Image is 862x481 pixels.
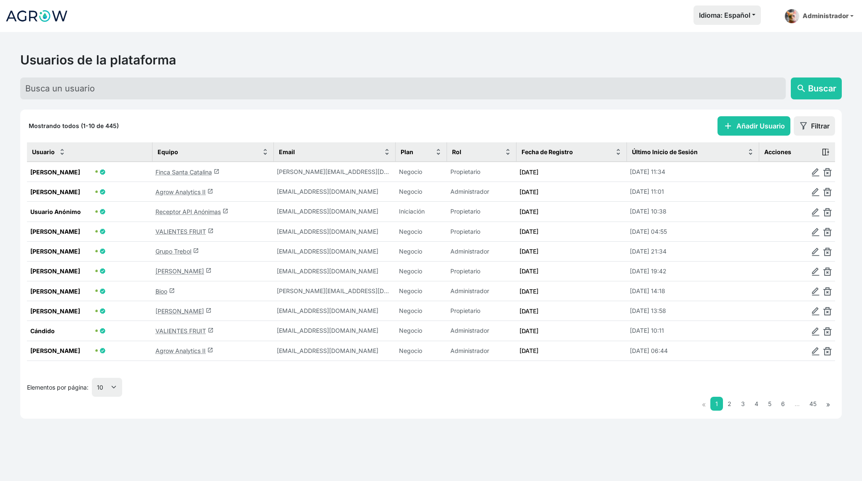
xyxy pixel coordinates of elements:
td: [DATE] [516,222,626,241]
td: [DATE] 04:55 [626,222,759,241]
a: 6 [776,397,790,411]
span: Plan [401,147,413,156]
span: Buscar [808,82,836,95]
a: Receptor API Anónimaslaunch [155,208,228,215]
img: edit [811,188,820,196]
img: action [822,148,830,156]
button: searchBuscar [791,77,842,99]
td: Negocio [396,182,447,202]
td: [DATE] [516,182,626,202]
nav: User display [27,397,835,412]
span: Acciones [764,147,791,156]
span: [PERSON_NAME] [30,346,94,355]
a: 5 [763,397,776,411]
span: » [826,400,830,409]
span: Cándido [30,326,94,335]
img: delete [823,287,832,296]
span: launch [208,228,214,234]
a: Grupo Trebollaunch [155,248,199,255]
td: Negocio [396,241,447,261]
a: 4 [750,397,763,411]
td: Negocio [396,261,447,281]
td: Negocio [396,222,447,241]
img: sort [262,149,268,155]
td: anonimo@agrowanalytics.com [273,202,396,222]
span: Equipo [158,147,178,156]
img: admin-picture [784,9,799,24]
a: 1 [710,397,723,411]
td: [DATE] [516,341,626,361]
span: [PERSON_NAME] [30,307,94,315]
a: VALIENTES FRUITlaunch [155,228,214,235]
img: sort [59,149,65,155]
img: delete [823,327,832,336]
img: edit [811,267,820,276]
td: Negocio [396,341,447,361]
span: launch [214,168,220,174]
img: edit [811,287,820,296]
td: Negocio [396,281,447,301]
span: Usuario Anónimo [30,207,94,216]
span: 🟢 [95,190,98,194]
img: sort [384,149,390,155]
td: [DATE] [516,301,626,321]
td: Propietario [447,222,517,241]
h2: Usuarios de la plataforma [20,52,842,67]
img: delete [823,347,832,355]
img: delete [823,188,832,196]
a: Finca Santa Catalinalaunch [155,168,220,176]
span: launch [207,347,213,353]
td: Administrador [447,281,517,301]
img: edit [811,228,820,236]
td: Negocio [396,162,447,182]
span: Usuario Verificado [99,228,106,235]
span: 🟢 [95,250,98,253]
span: Usuario Verificado [99,169,106,175]
a: 45 [804,397,822,411]
p: Elementos por página: [27,383,88,392]
img: filter [799,122,808,130]
img: delete [823,228,832,236]
a: VALIENTES FRUITlaunch [155,327,214,334]
img: sort [435,149,442,155]
td: Administrador [447,321,517,341]
button: Idioma: Español [693,5,761,25]
td: Negocio [396,321,447,341]
td: [DATE] [516,261,626,281]
span: launch [206,267,211,273]
span: Último Inicio de Sesión [632,147,698,156]
span: launch [222,208,228,214]
img: delete [823,307,832,315]
a: Bioolaunch [155,288,175,295]
span: add [723,121,733,131]
span: launch [193,248,199,254]
img: sort [505,149,511,155]
td: [DATE] 10:11 [626,321,759,341]
td: [DATE] 06:44 [626,341,759,361]
img: edit [811,347,820,355]
span: 🟢 [95,170,98,174]
td: [DATE] [516,162,626,182]
img: edit [811,327,820,336]
span: 🟢 [95,210,98,214]
a: Next [821,397,835,412]
td: Administrador [447,182,517,202]
td: administracion@valientesfruits.com [273,222,396,241]
span: Fecha de Registro [522,147,573,156]
a: Agrow Analytics IIlaunch [155,347,213,354]
span: launch [206,307,211,313]
img: edit [811,307,820,315]
td: Propietario [447,261,517,281]
span: [PERSON_NAME] [30,168,94,176]
img: delete [823,267,832,276]
td: asojorge@gmail.com [273,301,396,321]
td: Propietario [447,202,517,222]
td: [DATE] 10:38 [626,202,759,222]
img: delete [823,208,832,216]
td: celia.vincent@gmail.com [273,182,396,202]
span: Usuario Verificado [99,288,106,294]
td: Iniciación [396,202,447,222]
td: jorgeramirezlaguarta@gmail.com [273,261,396,281]
td: [DATE] 11:01 [626,182,759,202]
span: [PERSON_NAME] [30,267,94,275]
